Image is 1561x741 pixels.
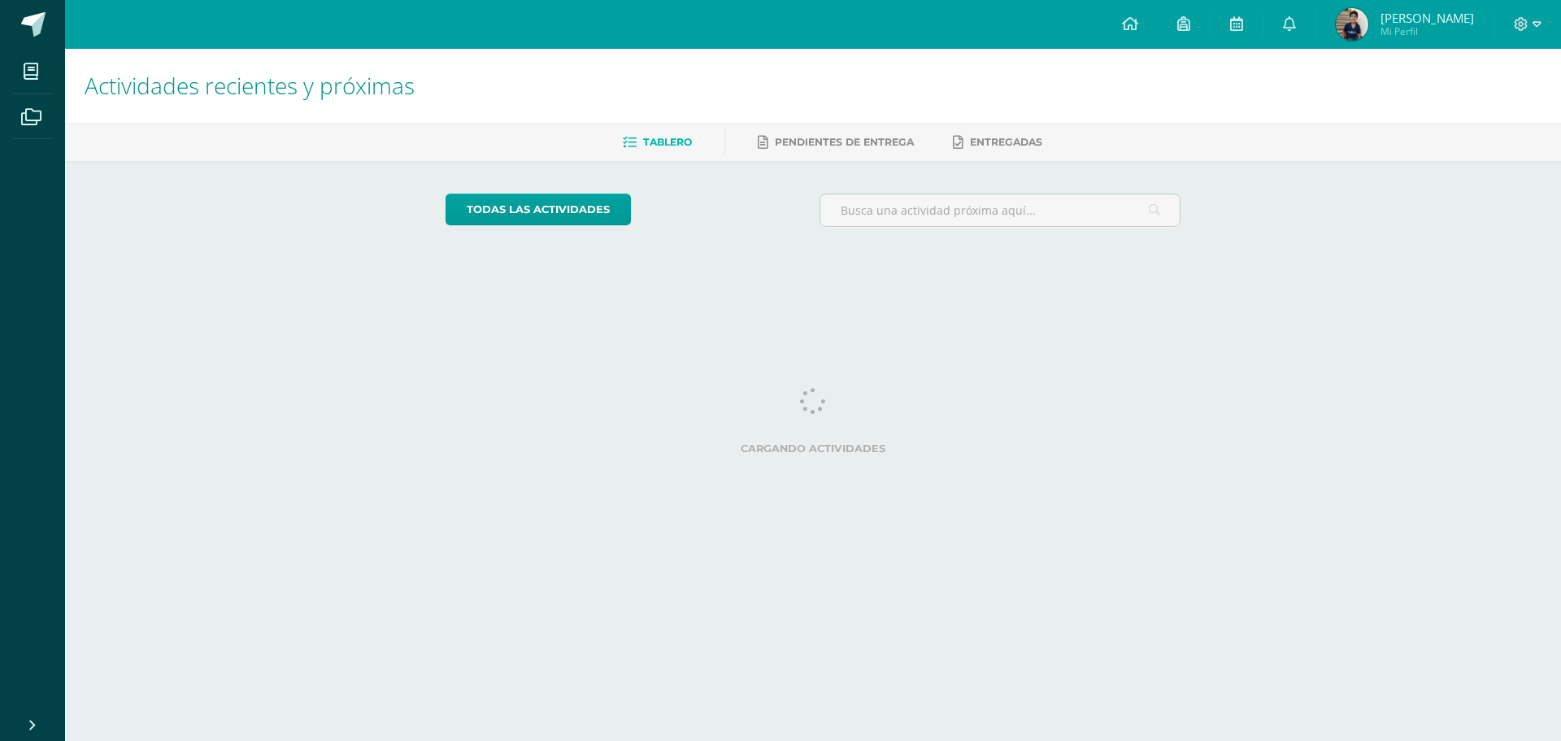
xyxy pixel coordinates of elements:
a: Tablero [623,129,692,155]
span: [PERSON_NAME] [1381,10,1474,26]
span: Mi Perfil [1381,24,1474,38]
span: Entregadas [970,136,1042,148]
a: Pendientes de entrega [758,129,914,155]
span: Pendientes de entrega [775,136,914,148]
img: 1535c0312ae203c30d44d59aa01203f9.png [1336,8,1368,41]
a: todas las Actividades [446,194,631,225]
span: Actividades recientes y próximas [85,70,415,101]
label: Cargando actividades [446,442,1181,455]
a: Entregadas [953,129,1042,155]
input: Busca una actividad próxima aquí... [820,194,1181,226]
span: Tablero [643,136,692,148]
